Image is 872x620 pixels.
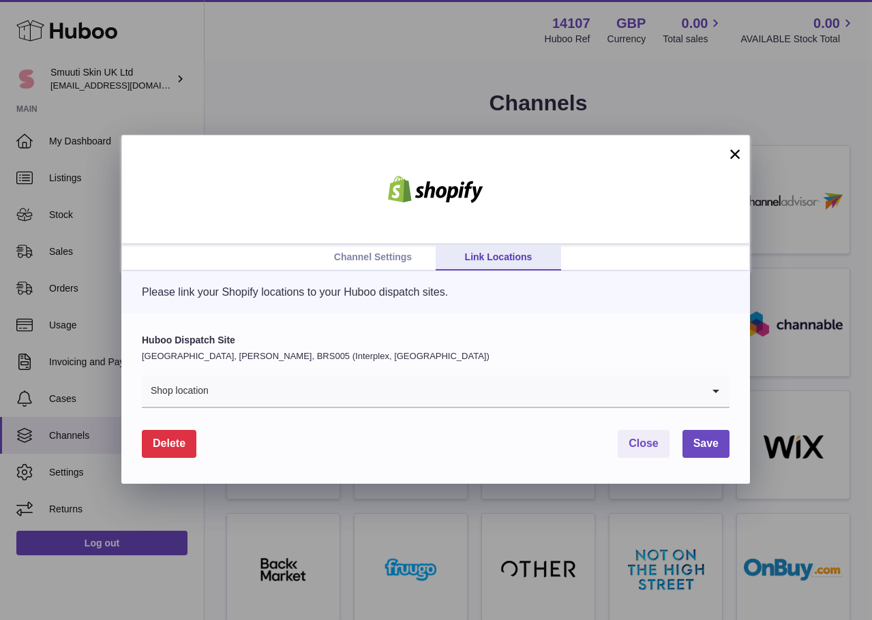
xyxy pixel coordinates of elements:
button: Close [618,430,670,458]
span: Save [693,437,719,449]
img: shopify [378,176,494,203]
button: Delete [142,430,196,458]
a: Channel Settings [310,245,436,270]
span: Close [629,437,659,449]
div: Search for option [142,375,730,408]
span: Shop location [142,375,209,407]
span: Delete [153,437,185,449]
p: Please link your Shopify locations to your Huboo dispatch sites. [142,285,730,300]
button: × [727,146,743,162]
input: Search for option [209,375,702,407]
button: Save [682,430,730,458]
a: Link Locations [436,245,561,270]
p: [GEOGRAPHIC_DATA], [PERSON_NAME], BRS005 (Interplex, [GEOGRAPHIC_DATA]) [142,350,730,362]
label: Huboo Dispatch Site [142,334,730,347]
